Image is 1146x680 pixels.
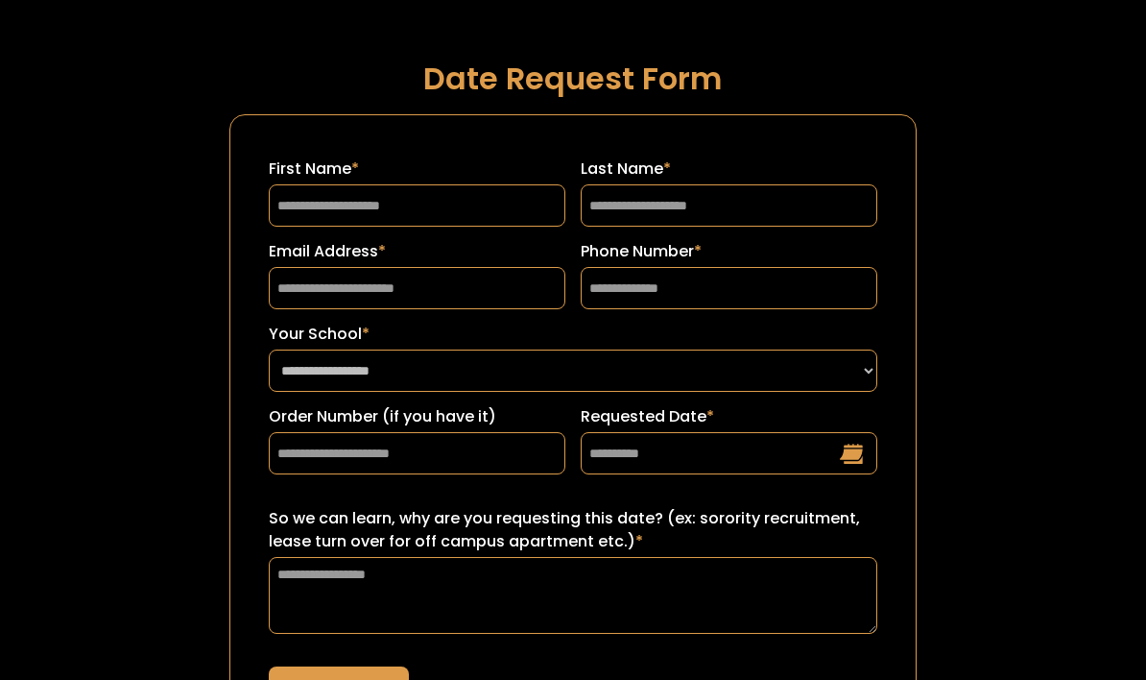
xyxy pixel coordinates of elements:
label: Phone Number [581,240,877,263]
h1: Date Request Form [229,61,917,95]
label: Order Number (if you have it) [269,405,565,428]
label: First Name [269,158,565,181]
label: Requested Date [581,405,877,428]
label: Your School [269,323,877,346]
label: So we can learn, why are you requesting this date? (ex: sorority recruitment, lease turn over for... [269,507,877,553]
label: Last Name [581,158,877,181]
label: Email Address [269,240,565,263]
